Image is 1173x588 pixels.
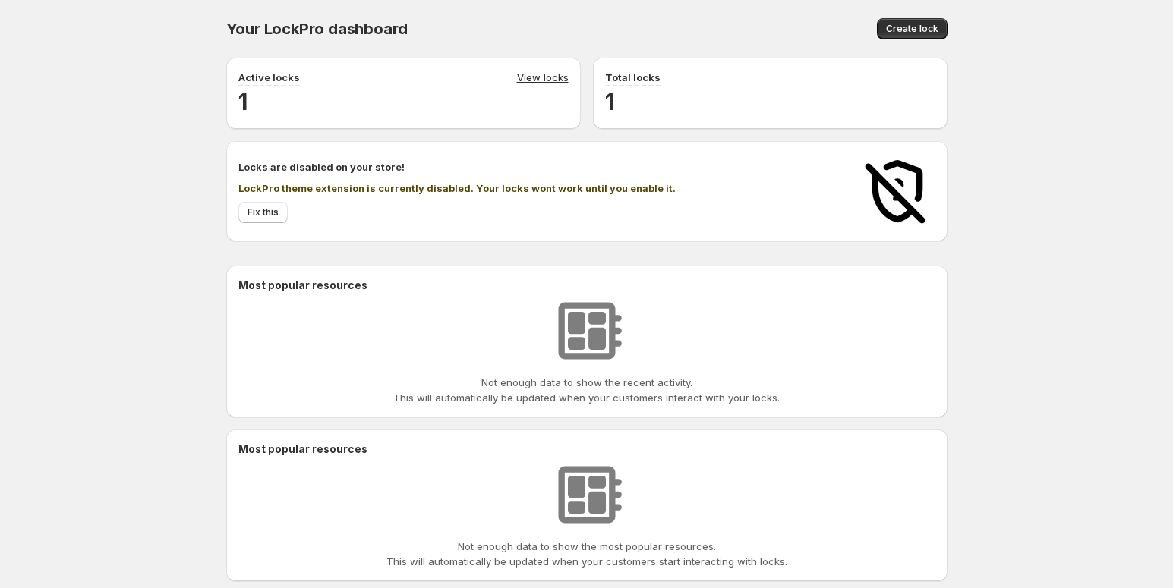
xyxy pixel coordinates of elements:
p: Not enough data to show the recent activity. This will automatically be updated when your custome... [393,375,780,405]
h2: 1 [238,86,569,117]
img: No resources found [549,293,625,369]
span: Your LockPro dashboard [226,20,408,38]
button: Create lock [877,18,948,39]
h2: Locks are disabled on your store! [238,159,844,175]
p: Not enough data to show the most popular resources. This will automatically be updated when your ... [386,539,787,569]
span: Create lock [886,23,938,35]
p: LockPro theme extension is currently disabled. Your locks wont work until you enable it. [238,181,844,196]
span: Fix this [248,206,279,219]
button: Fix this [238,202,288,223]
h2: 1 [605,86,935,117]
h2: Most popular resources [238,278,935,293]
img: No resources found [549,457,625,533]
h2: Most popular resources [238,442,935,457]
a: View locks [517,70,569,86]
p: Total locks [605,70,661,85]
p: Active locks [238,70,300,85]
